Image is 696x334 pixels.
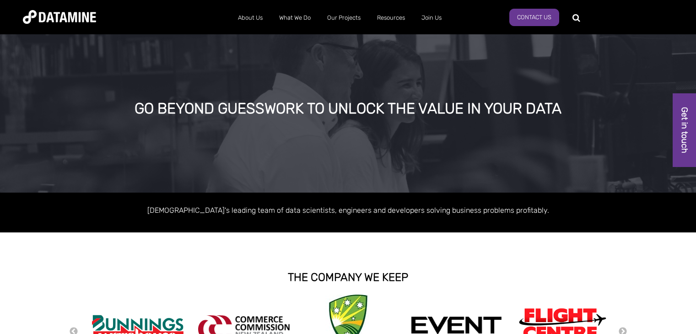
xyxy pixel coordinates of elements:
a: Resources [369,6,413,30]
a: Contact Us [509,9,559,26]
a: Join Us [413,6,450,30]
a: Get in touch [673,93,696,167]
strong: THE COMPANY WE KEEP [288,271,408,284]
a: Our Projects [319,6,369,30]
div: GO BEYOND GUESSWORK TO UNLOCK THE VALUE IN YOUR DATA [81,101,615,117]
img: Datamine [23,10,96,24]
p: [DEMOGRAPHIC_DATA]'s leading team of data scientists, engineers and developers solving business p... [87,204,609,216]
a: About Us [230,6,271,30]
a: What We Do [271,6,319,30]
